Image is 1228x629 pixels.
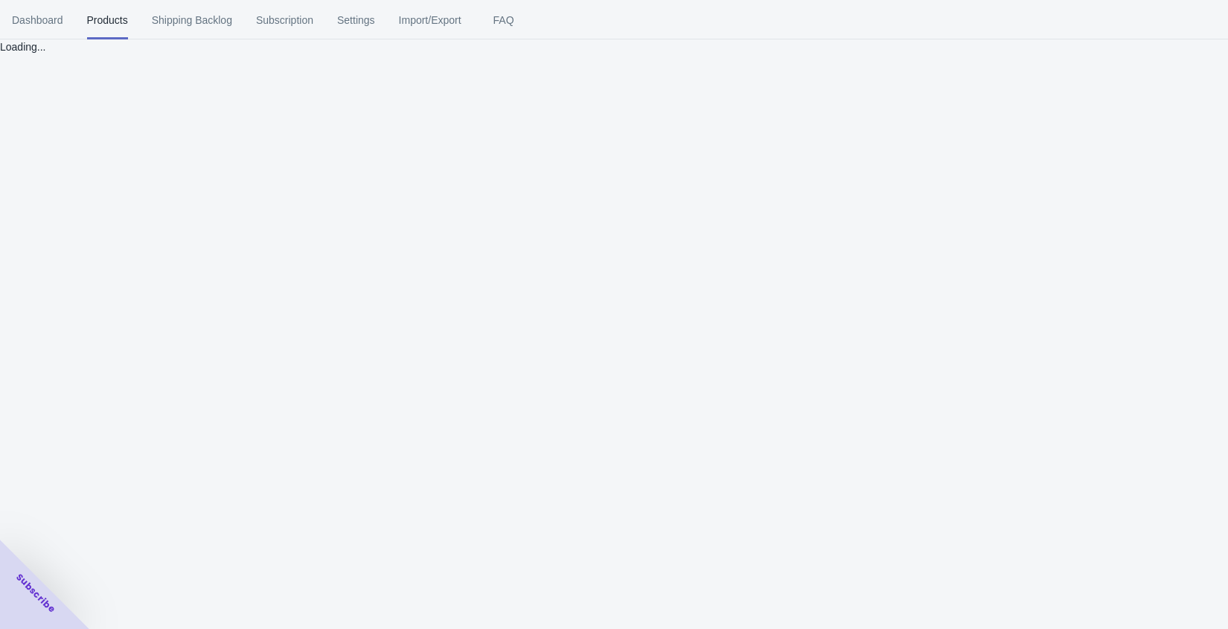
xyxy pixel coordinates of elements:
[399,1,461,39] span: Import/Export
[337,1,375,39] span: Settings
[12,1,63,39] span: Dashboard
[13,571,58,616] span: Subscribe
[485,1,522,39] span: FAQ
[256,1,313,39] span: Subscription
[152,1,232,39] span: Shipping Backlog
[87,1,128,39] span: Products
